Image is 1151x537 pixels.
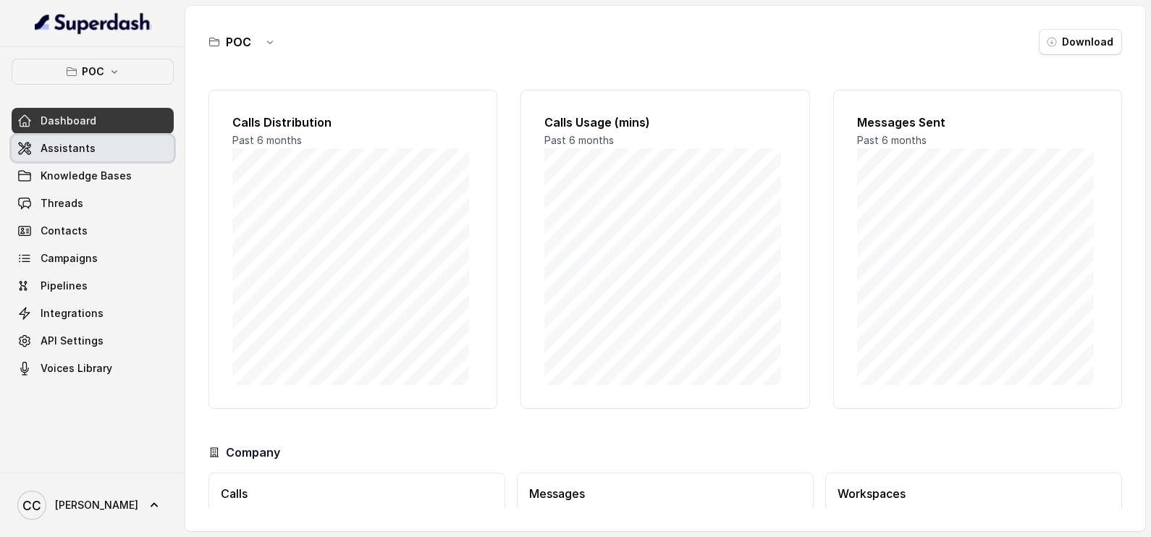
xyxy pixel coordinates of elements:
[41,279,88,293] span: Pipelines
[12,59,174,85] button: POC
[1039,29,1122,55] button: Download
[12,273,174,299] a: Pipelines
[41,361,112,376] span: Voices Library
[55,498,138,512] span: [PERSON_NAME]
[529,485,801,502] h3: Messages
[544,114,785,131] h2: Calls Usage (mins)
[12,190,174,216] a: Threads
[12,355,174,381] a: Voices Library
[544,134,614,146] span: Past 6 months
[12,328,174,354] a: API Settings
[226,33,251,51] h3: POC
[41,141,96,156] span: Assistants
[35,12,151,35] img: light.svg
[12,245,174,271] a: Campaigns
[226,444,280,461] h3: Company
[12,108,174,134] a: Dashboard
[41,334,104,348] span: API Settings
[22,498,41,513] text: CC
[857,114,1098,131] h2: Messages Sent
[41,169,132,183] span: Knowledge Bases
[232,134,302,146] span: Past 6 months
[12,485,174,525] a: [PERSON_NAME]
[12,300,174,326] a: Integrations
[12,135,174,161] a: Assistants
[41,251,98,266] span: Campaigns
[41,306,104,321] span: Integrations
[12,218,174,244] a: Contacts
[82,63,104,80] p: POC
[838,485,1110,502] h3: Workspaces
[857,134,927,146] span: Past 6 months
[221,485,493,502] h3: Calls
[12,163,174,189] a: Knowledge Bases
[41,196,83,211] span: Threads
[41,114,96,128] span: Dashboard
[232,114,473,131] h2: Calls Distribution
[41,224,88,238] span: Contacts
